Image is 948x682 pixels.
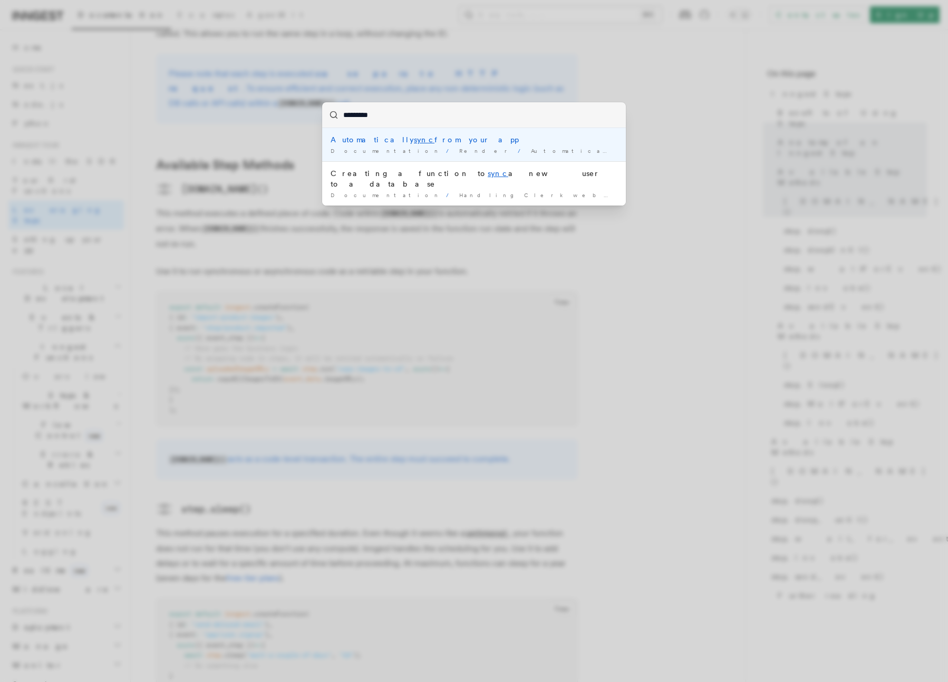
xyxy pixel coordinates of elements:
[488,169,508,178] mark: sync
[331,148,442,154] span: Documentation
[446,148,455,154] span: /
[531,148,807,154] span: Automatically your app with Inngest
[518,148,527,154] span: /
[459,192,695,198] span: Handling Clerk webhook events
[414,135,434,144] mark: sync
[331,134,617,145] div: Automatically from your app
[459,148,514,154] span: Render
[331,168,617,189] div: Creating a function to a new user to a database
[446,192,455,198] span: /
[331,192,442,198] span: Documentation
